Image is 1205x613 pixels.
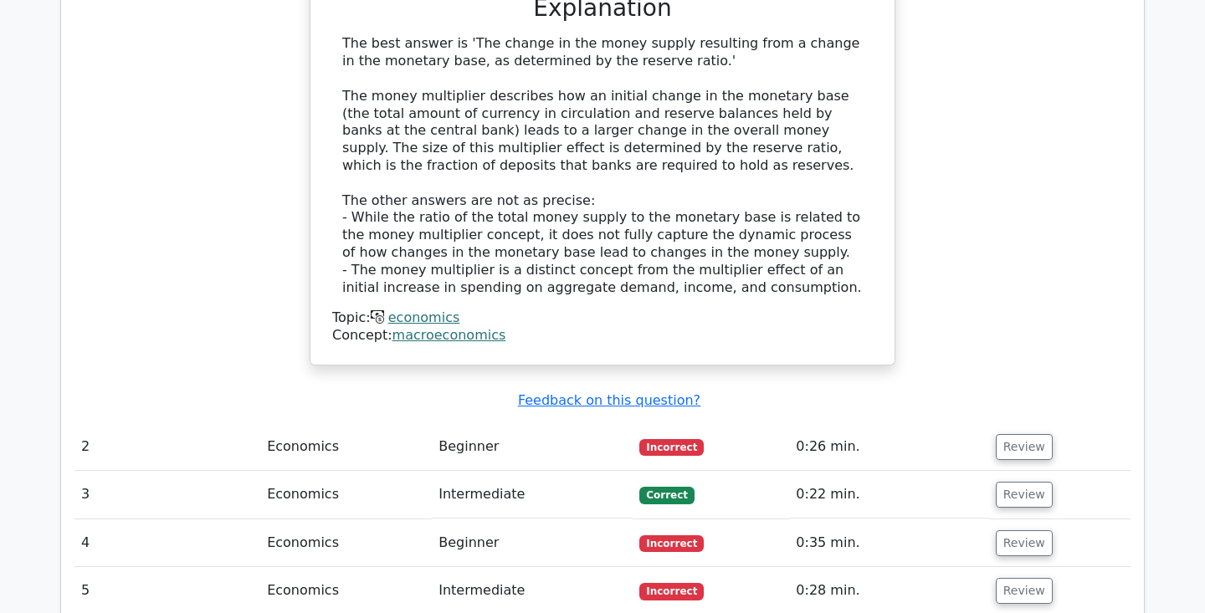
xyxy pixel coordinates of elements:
[432,423,633,471] td: Beginner
[996,530,1053,556] button: Review
[432,519,633,567] td: Beginner
[74,423,260,471] td: 2
[518,392,700,408] a: Feedback on this question?
[260,423,432,471] td: Economics
[996,434,1053,460] button: Review
[74,519,260,567] td: 4
[260,471,432,518] td: Economics
[342,35,863,296] div: The best answer is 'The change in the money supply resulting from a change in the monetary base, ...
[392,327,506,343] a: macroeconomics
[639,439,704,456] span: Incorrect
[639,535,704,552] span: Incorrect
[74,471,260,518] td: 3
[388,309,460,325] a: economics
[260,519,432,567] td: Economics
[332,327,873,345] div: Concept:
[639,583,704,600] span: Incorrect
[996,482,1053,508] button: Review
[789,519,988,567] td: 0:35 min.
[789,471,988,518] td: 0:22 min.
[332,309,873,327] div: Topic:
[789,423,988,471] td: 0:26 min.
[639,487,694,503] span: Correct
[432,471,633,518] td: Intermediate
[996,578,1053,604] button: Review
